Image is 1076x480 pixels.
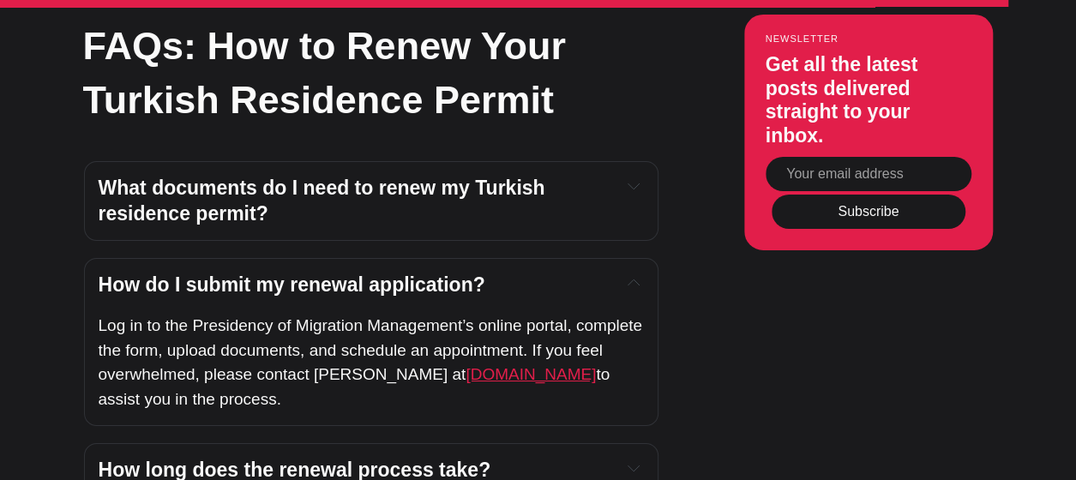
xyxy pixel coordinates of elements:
[766,53,971,147] h3: Get all the latest posts delivered straight to your inbox.
[766,156,971,190] input: Your email address
[766,33,971,44] small: Newsletter
[624,273,643,293] button: Expand toggle to read content
[83,24,566,122] strong: FAQs: How to Renew Your Turkish Residence Permit
[99,365,615,408] span: to assist you in the process.
[466,365,596,383] a: [DOMAIN_NAME]
[99,177,550,225] span: What documents do I need to renew my Turkish residence permit?
[99,273,485,296] span: How do I submit my renewal application?
[772,195,965,229] button: Subscribe
[99,316,647,383] span: Log in to the Presidency of Migration Management’s online portal, complete the form, upload docum...
[624,458,643,478] button: Expand toggle to read content
[624,176,643,196] button: Expand toggle to read content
